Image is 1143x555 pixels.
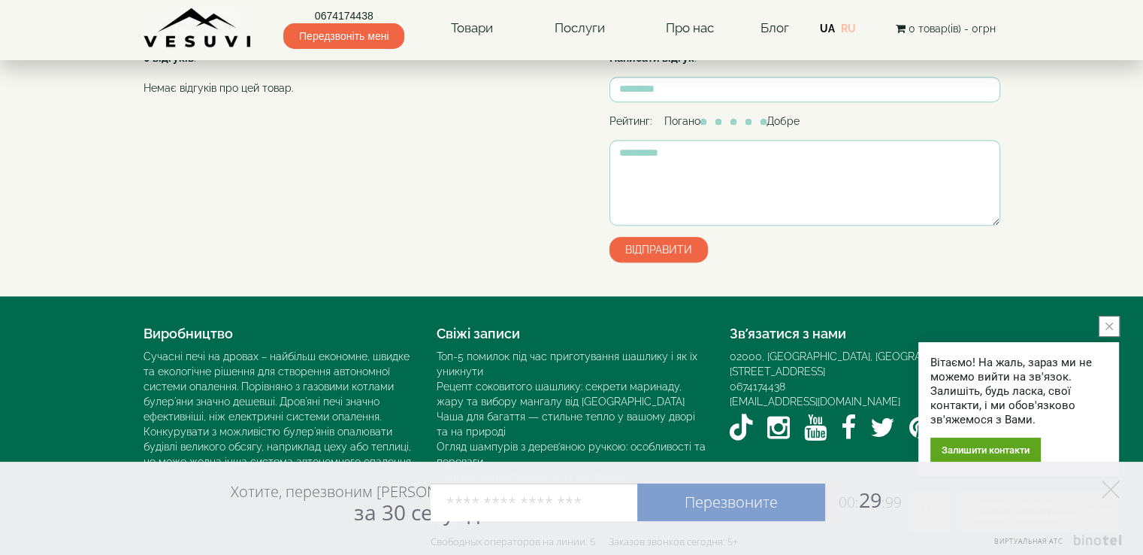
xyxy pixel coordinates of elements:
[144,80,572,96] p: Немає відгуків про цей товар.
[730,349,1000,379] div: 02000, [GEOGRAPHIC_DATA], [GEOGRAPHIC_DATA]. [STREET_ADDRESS]
[436,11,508,46] a: Товари
[609,237,708,262] button: Відправити
[839,493,859,512] span: 00:
[609,114,1000,129] div: Рейтинг: Погано Добре
[144,50,572,103] div: :
[437,381,685,408] a: Рецепт соковитого шашлику: секрети маринаду, жару та вибору мангалу від [GEOGRAPHIC_DATA]
[609,52,694,64] strong: Написати відгук
[930,438,1041,462] div: Залишити контакти
[994,536,1063,546] span: Виртуальная АТС
[730,326,1000,341] h4: Зв’язатися з нами
[354,498,488,526] span: за 30 секунд?
[437,411,695,438] a: Чаша для багаття — стильне тепло у вашому дворі та на природі
[437,350,697,378] a: Топ-5 помилок під час приготування шашлику і як їх уникнути
[870,409,895,447] a: Twitter / X VESUVI
[637,484,825,521] a: Перезвоните
[730,409,753,447] a: TikTok VESUVI
[841,409,856,447] a: Facebook VESUVI
[437,326,707,341] h4: Свіжі записи
[144,8,252,49] img: Завод VESUVI
[825,486,902,514] span: 29
[767,409,790,447] a: Instagram VESUVI
[431,535,738,547] div: Свободных операторов на линии: 5 Заказов звонков сегодня: 5+
[881,493,902,512] span: :99
[908,23,995,35] span: 0 товар(ів) - 0грн
[820,23,835,35] a: UA
[985,535,1124,555] a: Виртуальная АТС
[841,23,856,35] a: RU
[730,381,785,393] a: 0674174438
[651,11,729,46] a: Про нас
[891,20,999,37] button: 0 товар(ів) - 0грн
[930,356,1107,427] div: Вітаємо! На жаль, зараз ми не можемо вийти на зв'язок. Залишіть, будь ласка, свої контакти, і ми ...
[144,52,194,64] strong: 0 відгуків
[730,396,900,408] a: [EMAIL_ADDRESS][DOMAIN_NAME]
[144,349,414,469] div: Сучасні печі на дровах – найбільш економне, швидке та екологічне рішення для створення автономної...
[804,409,827,447] a: YouTube VESUVI
[231,482,488,524] div: Хотите, перезвоним [PERSON_NAME]
[283,23,404,49] span: Передзвоніть мені
[144,326,414,341] h4: Виробництво
[437,441,706,468] a: Огляд шампурів з дерев’яною ручкою: особливості та переваги
[1099,316,1120,337] button: close button
[539,11,619,46] a: Послуги
[909,409,932,447] a: Pinterest VESUVI
[283,8,404,23] a: 0674174438
[760,20,788,35] a: Блог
